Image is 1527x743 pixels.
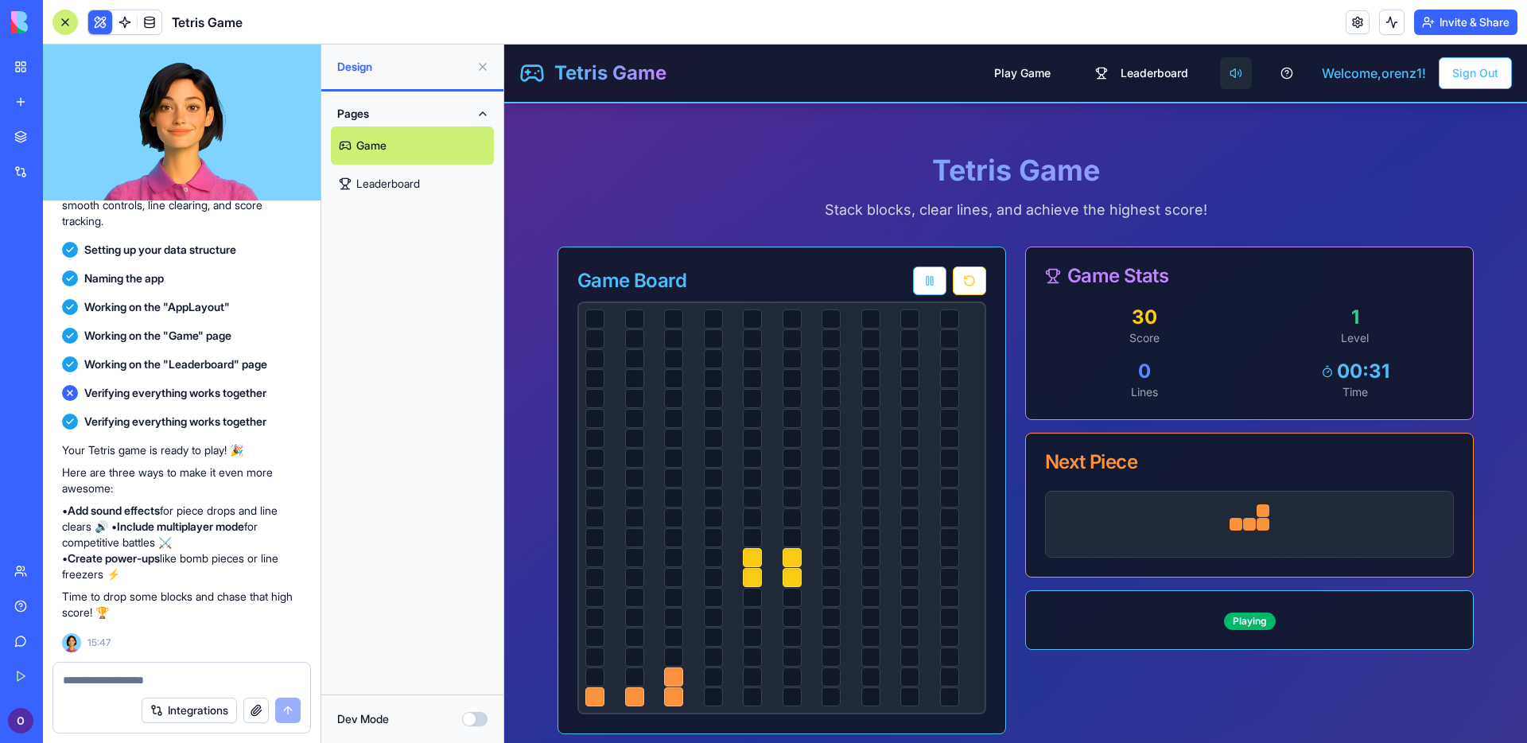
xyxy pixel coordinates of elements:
h1: Tetris Game [50,16,162,41]
img: ACg8ocIHG8SQ2gel7N5q7zhjFmLxjdsr_QF8iOsgn-B23YVjdVukaw=s96-c [8,708,33,733]
span: Working on the "Game" page [84,328,231,344]
button: Integrations [142,698,237,723]
h1: Tetris Game [15,110,1008,142]
button: Leaderboard [578,13,697,45]
span: Leaderboard [616,21,684,37]
button: Invite & Share [1414,10,1517,35]
span: Verifying everything works together [84,385,266,401]
span: Design [337,59,470,75]
strong: Add sound effects [68,504,160,517]
a: Leaderboard [331,165,494,203]
span: Tetris Game [172,13,243,32]
span: Welcome, orenz1 ! [818,19,922,38]
button: Sign Out [934,13,1008,45]
p: Your Tetris game is ready to play! 🎉 [62,442,301,458]
span: Verifying everything works together [84,414,266,430]
span: 15:47 [87,636,111,649]
span: Game Stats [563,222,664,241]
div: 0 [541,314,739,340]
div: Time [752,340,950,356]
p: Stack blocks, clear lines, and achieve the highest score! [15,154,1008,177]
div: 30 [541,260,739,286]
p: Time to drop some blocks and chase that high score! 🏆 [62,589,301,620]
div: Game Board [73,227,182,246]
button: Play Game [477,13,559,45]
strong: Include multiplayer mode [117,519,244,533]
button: Pages [331,101,494,126]
span: Working on the "AppLayout" [84,299,230,315]
span: Setting up your data structure [84,242,236,258]
div: Playing [720,568,771,585]
label: Dev Mode [337,711,389,727]
div: 1 [752,260,950,286]
div: Lines [541,340,739,356]
span: Working on the "Leaderboard" page [84,356,267,372]
div: Next Piece [541,408,950,427]
img: logo [11,11,110,33]
p: Here are three ways to make it even more awesome: [62,465,301,496]
span: 00:31 [833,314,885,340]
p: • for piece drops and line clears 🔊 • for competitive battles ⚔️ • like bomb pieces or line freez... [62,503,301,582]
div: Level [752,286,950,301]
a: Game [331,126,494,165]
div: Score [541,286,739,301]
span: Naming the app [84,270,164,286]
img: Ella_00000_wcx2te.png [62,633,81,652]
strong: Create power-ups [68,551,160,565]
